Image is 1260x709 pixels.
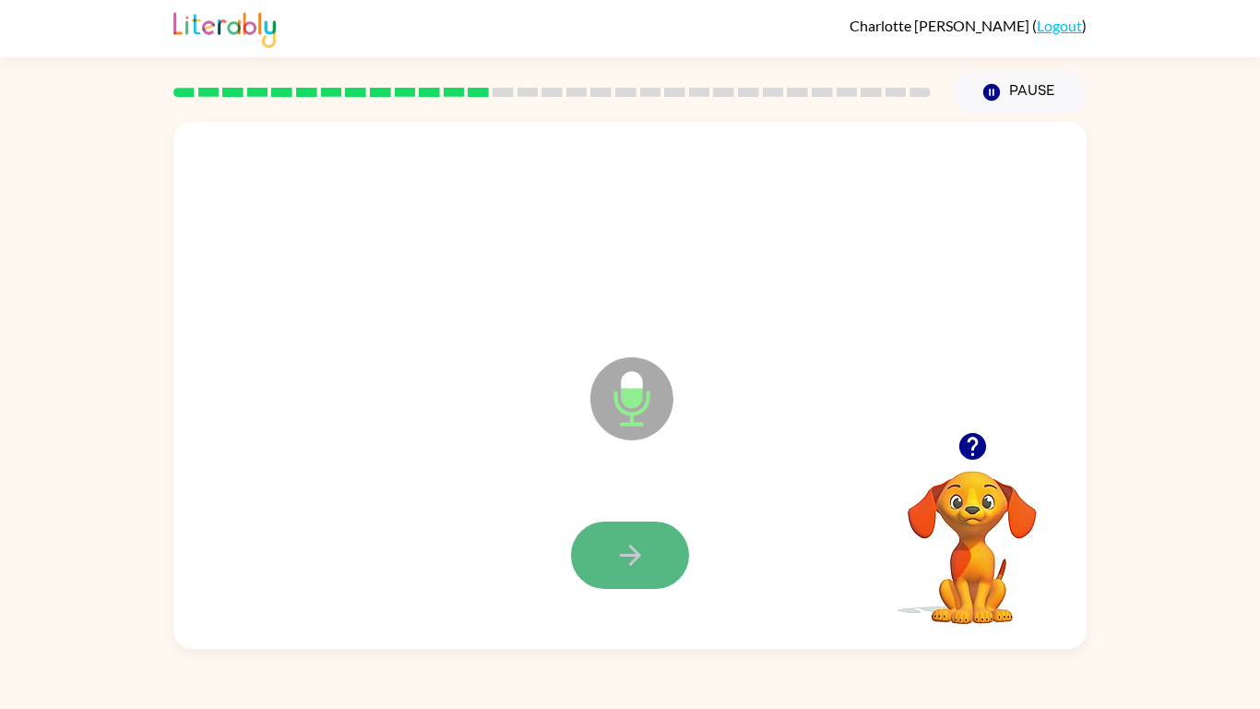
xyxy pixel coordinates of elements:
video: Your browser must support playing .mp4 files to use Literably. Please try using another browser. [880,442,1064,627]
span: Charlotte [PERSON_NAME] [850,17,1032,34]
div: ( ) [850,17,1087,34]
img: Literably [173,7,276,48]
a: Logout [1037,17,1082,34]
button: Pause [953,71,1087,114]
